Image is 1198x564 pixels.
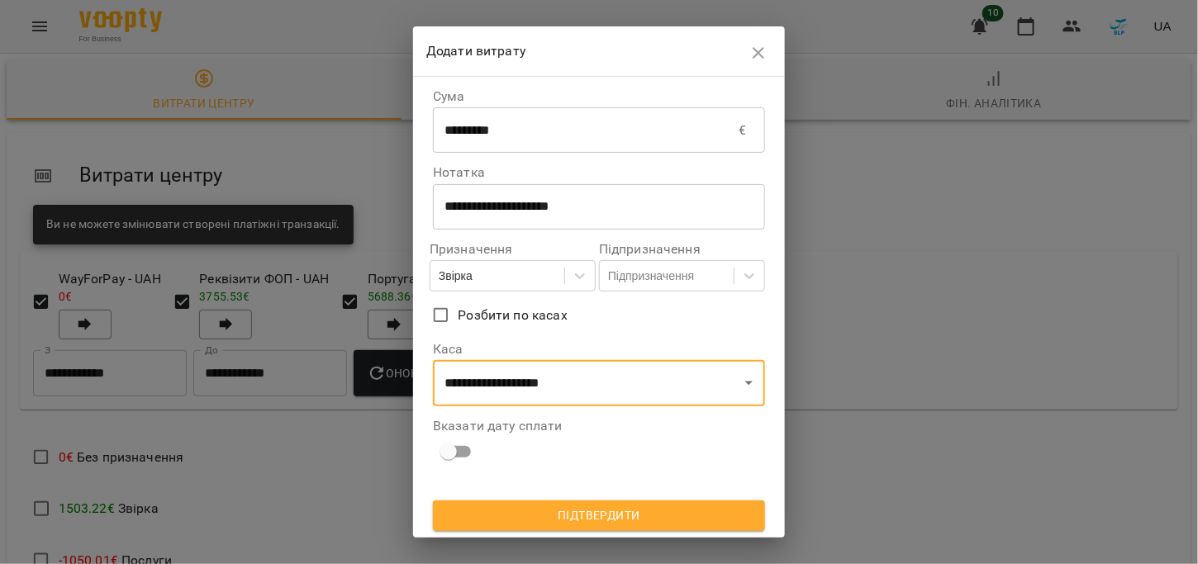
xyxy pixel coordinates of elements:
[430,243,596,256] label: Призначення
[446,505,752,525] span: Підтвердити
[433,90,765,103] label: Сума
[426,40,743,63] h6: Додати витрату
[439,268,473,284] div: Звірка
[599,243,765,256] label: Підпризначення
[433,166,765,179] label: Нотатка
[433,343,765,356] label: Каса
[739,121,747,140] p: €
[459,306,568,325] span: Розбити по касах
[608,268,694,284] div: Підпризначення
[433,500,765,530] button: Підтвердити
[433,419,765,433] label: Вказати дату сплати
